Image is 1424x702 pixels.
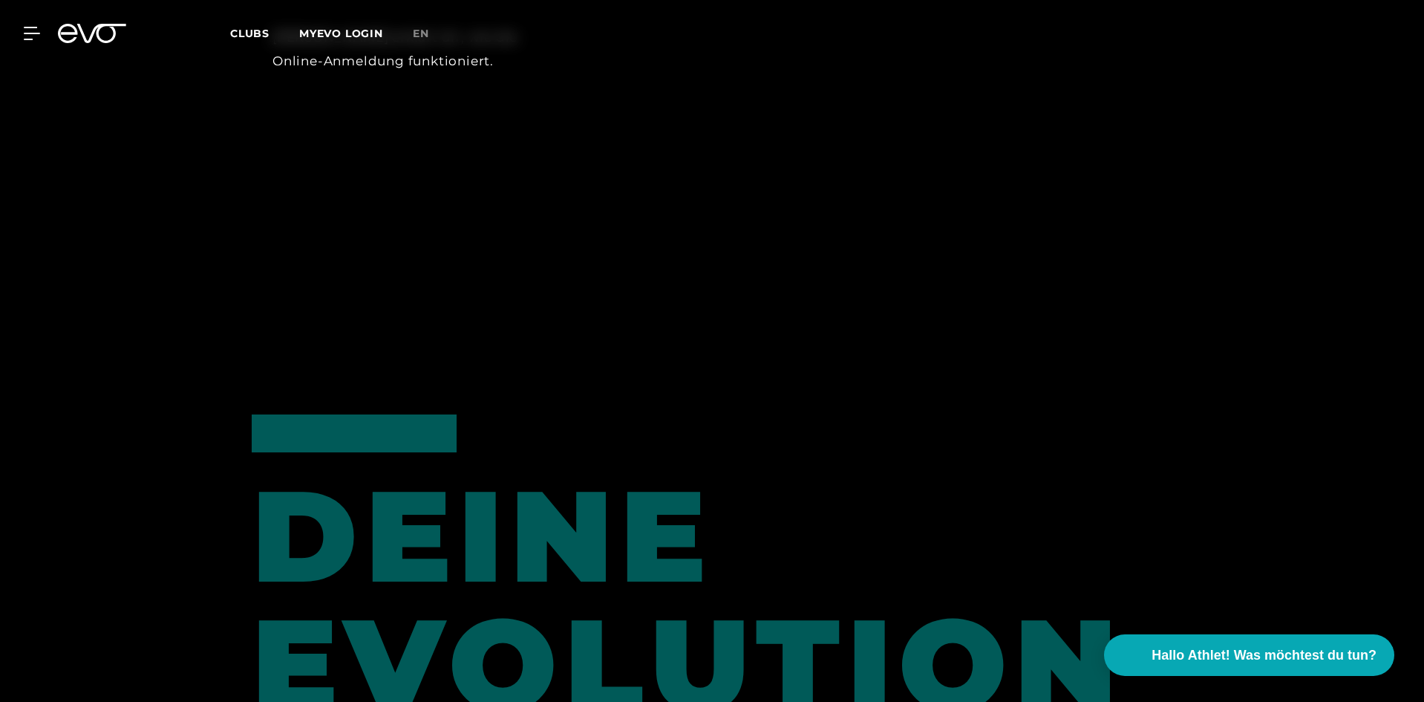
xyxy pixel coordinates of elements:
[413,25,447,42] a: en
[1152,646,1376,666] span: Hallo Athlet! Was möchtest du tun?
[230,27,270,40] span: Clubs
[299,27,383,40] a: MYEVO LOGIN
[1104,634,1394,676] button: Hallo Athlet! Was möchtest du tun?
[230,26,299,40] a: Clubs
[413,27,429,40] span: en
